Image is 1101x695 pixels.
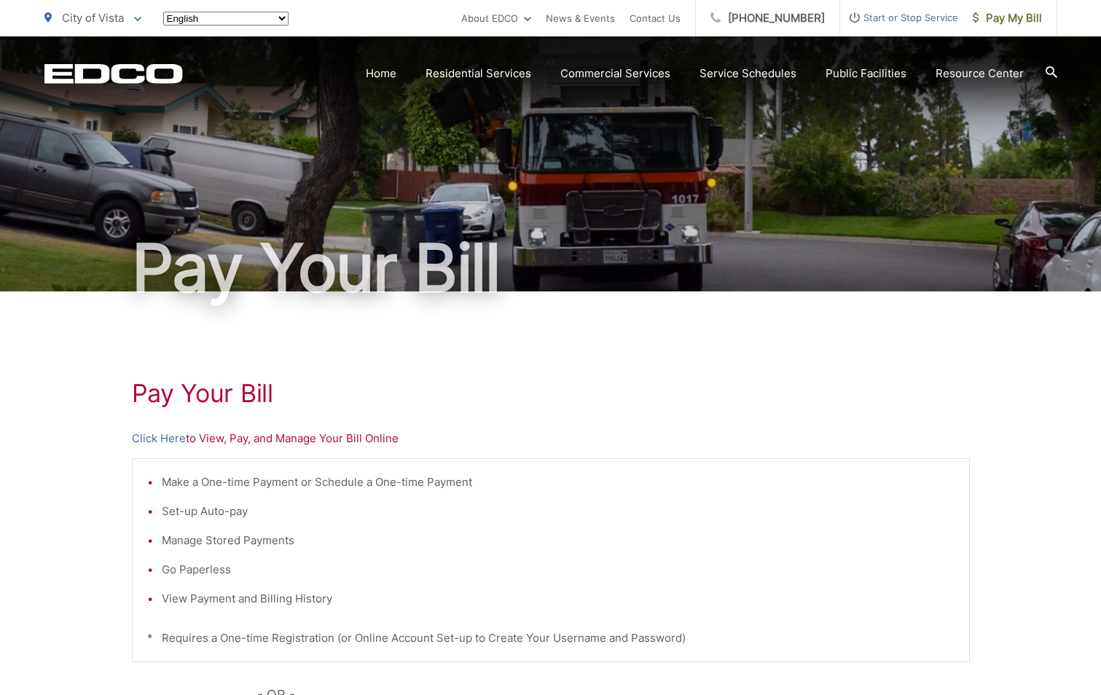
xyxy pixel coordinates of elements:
[162,590,955,608] li: View Payment and Billing History
[162,474,955,491] li: Make a One-time Payment or Schedule a One-time Payment
[44,63,183,84] a: EDCD logo. Return to the homepage.
[132,430,970,447] p: to View, Pay, and Manage Your Bill Online
[560,65,670,82] a: Commercial Services
[630,9,681,27] a: Contact Us
[366,65,396,82] a: Home
[147,629,955,647] p: * Requires a One-time Registration (or Online Account Set-up to Create Your Username and Password)
[132,430,186,447] a: Click Here
[461,9,531,27] a: About EDCO
[936,65,1024,82] a: Resource Center
[163,12,289,25] select: Select a language
[162,561,955,578] li: Go Paperless
[62,11,124,25] span: City of Vista
[162,532,955,549] li: Manage Stored Payments
[546,9,615,27] a: News & Events
[44,232,1057,305] h1: Pay Your Bill
[700,65,796,82] a: Service Schedules
[826,65,906,82] a: Public Facilities
[973,9,1042,27] span: Pay My Bill
[132,379,970,408] h1: Pay Your Bill
[162,503,955,520] li: Set-up Auto-pay
[426,65,531,82] a: Residential Services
